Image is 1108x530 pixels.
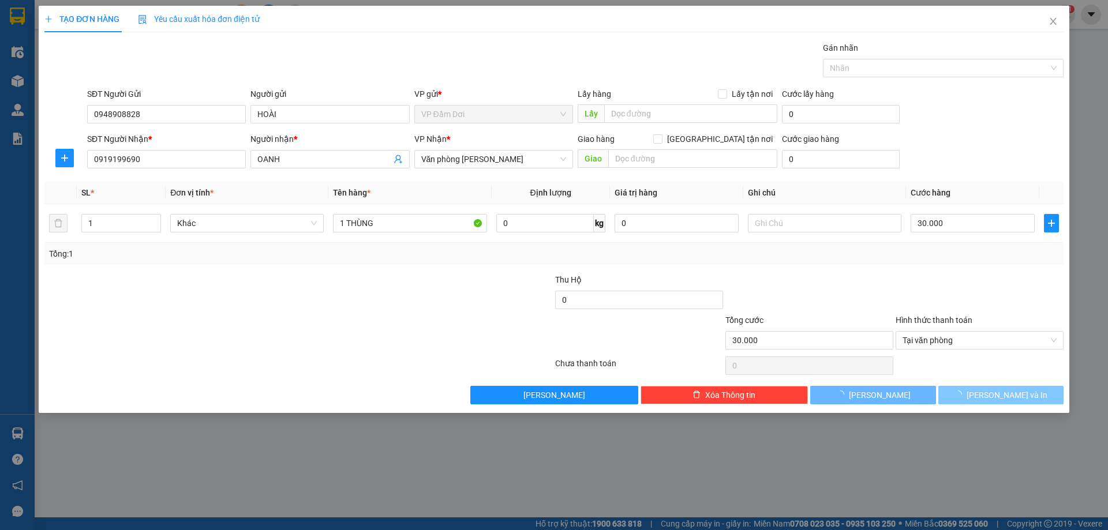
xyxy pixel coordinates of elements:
[55,149,74,167] button: plus
[138,15,147,24] img: icon
[615,214,739,232] input: 0
[748,214,901,232] input: Ghi Chú
[1045,219,1058,228] span: plus
[5,25,220,40] li: 85 [PERSON_NAME]
[782,105,900,123] input: Cước lấy hàng
[44,15,53,23] span: plus
[615,188,657,197] span: Giá trị hàng
[394,155,403,164] span: user-add
[66,42,76,51] span: phone
[604,104,777,123] input: Dọc đường
[56,153,73,163] span: plus
[414,134,447,144] span: VP Nhận
[170,188,214,197] span: Đơn vị tính
[1037,6,1069,38] button: Close
[333,188,370,197] span: Tên hàng
[578,149,608,168] span: Giao
[662,133,777,145] span: [GEOGRAPHIC_DATA] tận nơi
[81,188,91,197] span: SL
[954,390,967,399] span: loading
[578,104,604,123] span: Lấy
[49,214,68,232] button: delete
[470,386,638,404] button: [PERSON_NAME]
[849,389,911,401] span: [PERSON_NAME]
[250,133,409,145] div: Người nhận
[782,89,834,99] label: Cước lấy hàng
[782,134,839,144] label: Cước giao hàng
[49,247,428,260] div: Tổng: 1
[705,389,755,401] span: Xóa Thông tin
[177,215,317,232] span: Khác
[911,188,950,197] span: Cước hàng
[810,386,935,404] button: [PERSON_NAME]
[250,88,409,100] div: Người gửi
[555,275,582,284] span: Thu Hộ
[578,89,611,99] span: Lấy hàng
[823,43,858,52] label: Gán nhãn
[608,149,777,168] input: Dọc đường
[421,106,566,123] span: VP Đầm Dơi
[1044,214,1059,232] button: plus
[87,133,246,145] div: SĐT Người Nhận
[414,88,573,100] div: VP gửi
[44,14,119,24] span: TẠO ĐƠN HÀNG
[578,134,615,144] span: Giao hàng
[725,315,763,325] span: Tổng cước
[641,386,808,404] button: deleteXóa Thông tin
[5,72,130,91] b: GỬI : VP Đầm Dơi
[967,389,1047,401] span: [PERSON_NAME] và In
[727,88,777,100] span: Lấy tận nơi
[836,390,849,399] span: loading
[594,214,605,232] span: kg
[938,386,1064,404] button: [PERSON_NAME] và In
[333,214,486,232] input: VD: Bàn, Ghế
[5,40,220,54] li: 02839.63.63.63
[523,389,585,401] span: [PERSON_NAME]
[66,7,163,22] b: [PERSON_NAME]
[138,14,260,24] span: Yêu cầu xuất hóa đơn điện tử
[530,188,571,197] span: Định lượng
[903,332,1057,349] span: Tại văn phòng
[66,28,76,37] span: environment
[692,390,701,400] span: delete
[421,151,566,168] span: Văn phòng Hồ Chí Minh
[896,315,972,325] label: Hình thức thanh toán
[87,88,246,100] div: SĐT Người Gửi
[782,150,900,168] input: Cước giao hàng
[1049,17,1058,26] span: close
[554,357,724,377] div: Chưa thanh toán
[743,182,906,204] th: Ghi chú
